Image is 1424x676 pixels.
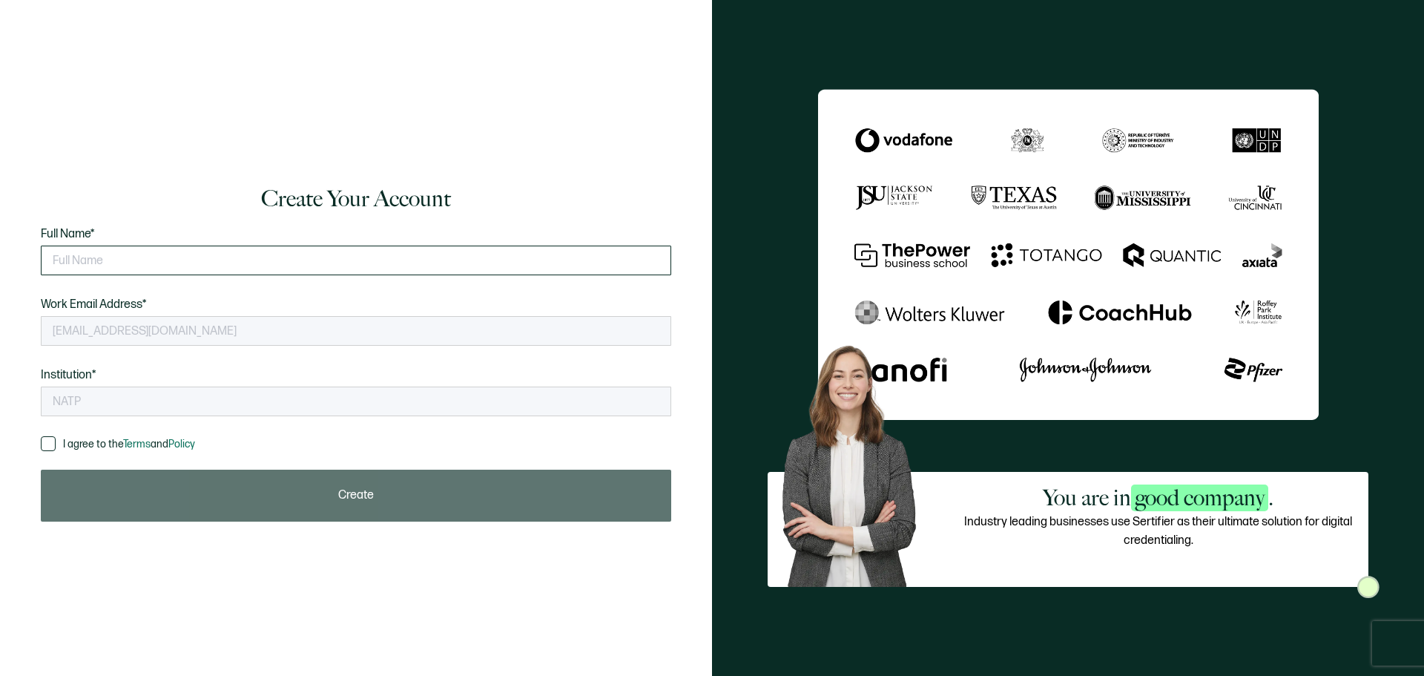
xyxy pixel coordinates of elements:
iframe: Chat Widget [1350,605,1424,676]
h2: You are in . [1043,483,1273,513]
span: Institution* [41,368,96,382]
img: Sertifier Login - You are in <span class="strong-h">good company</span>. Hero [768,333,948,586]
h1: Create Your Account [261,184,451,214]
span: Work Email Address* [41,295,147,314]
a: Policy [168,438,195,450]
span: Full Name* [41,227,95,241]
span: good company [1131,485,1268,511]
input: Acme Corporation [41,387,671,416]
p: Industry leading businesses use Sertifier as their ultimate solution for digital credentialing. [959,513,1357,550]
span: I agree to the and [63,438,195,450]
img: Sertifier Login [1357,576,1379,598]
input: Full Name [41,246,671,275]
button: Create [41,470,671,522]
img: Sertifier Login - You are in <span class="strong-h">good company</span>. [818,89,1319,419]
span: Create [338,490,374,502]
input: Enter your work email address [41,316,671,346]
a: Terms [123,438,151,450]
